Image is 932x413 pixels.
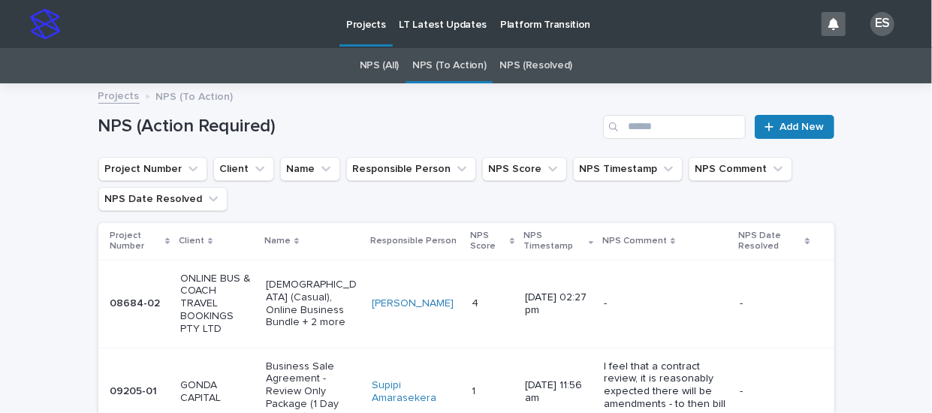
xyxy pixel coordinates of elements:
h1: NPS (Action Required) [98,116,598,137]
p: 4 [472,294,481,310]
p: NPS Score [470,228,506,255]
a: NPS (Resolved) [499,48,572,83]
p: NPS Date Resolved [738,228,801,255]
img: stacker-logo-s-only.png [30,9,60,39]
p: [DATE] 02:27 pm [525,291,592,317]
button: Name [280,157,340,181]
p: - [740,385,810,398]
p: 1 [472,382,478,398]
p: 08684-02 [110,297,169,310]
a: Supipi Amarasekera [372,379,460,405]
input: Search [603,115,746,139]
p: [DEMOGRAPHIC_DATA] (Casual), Online Business Bundle + 2 more [266,279,360,329]
button: NPS Comment [689,157,792,181]
button: Project Number [98,157,207,181]
button: NPS Score [482,157,567,181]
p: Client [179,233,204,249]
p: Project Number [110,228,161,255]
p: NPS Comment [602,233,667,249]
button: NPS Date Resolved [98,187,228,211]
p: GONDA CAPITAL [180,379,254,405]
a: NPS (To Action) [412,48,486,83]
p: ONLINE BUS & COACH TRAVEL BOOKINGS PTY LTD [180,273,254,336]
button: Responsible Person [346,157,476,181]
a: NPS (All) [360,48,399,83]
p: Name [264,233,291,249]
a: Projects [98,86,140,104]
span: Add New [780,122,825,132]
div: ES [870,12,894,36]
a: Add New [755,115,834,139]
p: 09205-01 [110,385,169,398]
p: - [604,297,728,310]
p: - [740,297,810,310]
button: NPS Timestamp [573,157,683,181]
a: [PERSON_NAME] [372,297,454,310]
button: Client [213,157,274,181]
p: Responsible Person [370,233,457,249]
tr: 08684-02ONLINE BUS & COACH TRAVEL BOOKINGS PTY LTD[DEMOGRAPHIC_DATA] (Casual), Online Business Bu... [98,260,834,348]
p: [DATE] 11:56 am [525,379,592,405]
p: NPS (To Action) [156,87,234,104]
p: NPS Timestamp [523,228,585,255]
